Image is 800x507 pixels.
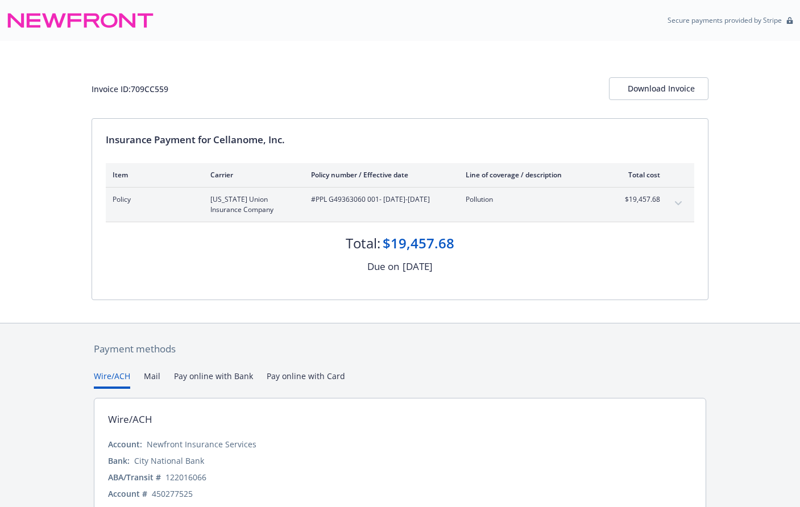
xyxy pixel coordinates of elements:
div: Policy[US_STATE] Union Insurance Company#PPL G49363060 001- [DATE]-[DATE]Pollution$19,457.68expan... [106,188,694,222]
div: 450277525 [152,488,193,500]
div: Total cost [617,170,660,180]
span: Pollution [466,194,599,205]
div: Total: [346,234,380,253]
div: Policy number / Effective date [311,170,447,180]
div: City National Bank [134,455,204,467]
div: [DATE] [403,259,433,274]
button: Mail [144,370,160,389]
div: Item [113,170,192,180]
div: Newfront Insurance Services [147,438,256,450]
div: Carrier [210,170,293,180]
span: [US_STATE] Union Insurance Company [210,194,293,215]
button: expand content [669,194,687,213]
button: Pay online with Bank [174,370,253,389]
button: Download Invoice [609,77,708,100]
button: Pay online with Card [267,370,345,389]
div: Line of coverage / description [466,170,599,180]
button: Wire/ACH [94,370,130,389]
div: Bank: [108,455,130,467]
div: Account # [108,488,147,500]
div: Account: [108,438,142,450]
div: 122016066 [165,471,206,483]
div: Payment methods [94,342,706,356]
div: Invoice ID: 709CC559 [92,83,168,95]
div: $19,457.68 [383,234,454,253]
div: Wire/ACH [108,412,152,427]
div: Due on [367,259,399,274]
p: Secure payments provided by Stripe [668,15,782,25]
span: Policy [113,194,192,205]
div: ABA/Transit # [108,471,161,483]
div: Download Invoice [628,78,690,99]
span: #PPL G49363060 001 - [DATE]-[DATE] [311,194,447,205]
div: Insurance Payment for Cellanome, Inc. [106,132,694,147]
span: $19,457.68 [617,194,660,205]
